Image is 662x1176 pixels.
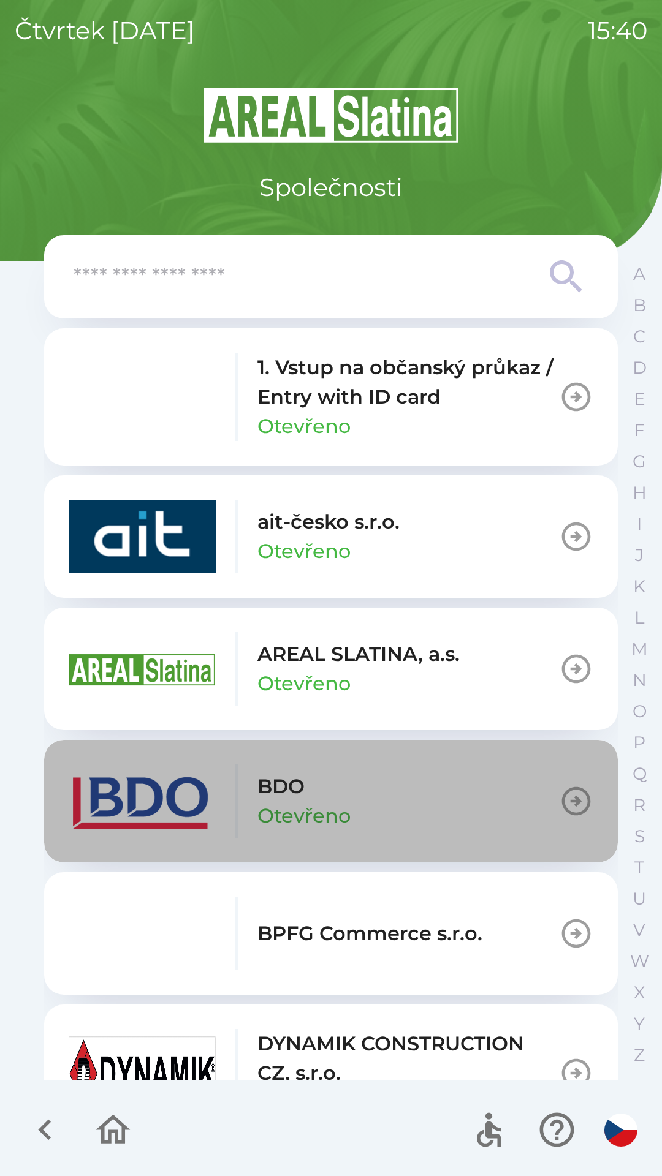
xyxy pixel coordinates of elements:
p: S [634,826,645,847]
p: BDO [257,772,305,801]
button: Z [624,1039,655,1071]
p: DYNAMIK CONSTRUCTION CZ, s.r.o. [257,1029,559,1088]
p: L [634,607,644,628]
button: K [624,571,655,602]
p: V [633,919,645,941]
img: cs flag [604,1114,637,1147]
img: f3b1b367-54a7-43c8-9d7e-84e812667233.png [69,897,216,970]
button: DYNAMIK CONSTRUCTION CZ, s.r.o.Otevřeno [44,1005,618,1142]
p: P [633,732,645,753]
button: J [624,540,655,571]
p: AREAL SLATINA, a.s. [257,639,460,669]
img: ae7449ef-04f1-48ed-85b5-e61960c78b50.png [69,764,216,838]
p: O [633,701,647,722]
p: C [633,326,645,347]
p: Společnosti [259,169,403,206]
p: Q [633,763,647,785]
img: 93ea42ec-2d1b-4d6e-8f8a-bdbb4610bcc3.png [69,360,216,434]
p: Otevřeno [257,412,351,441]
p: E [634,388,645,410]
button: 1. Vstup na občanský průkaz / Entry with ID cardOtevřeno [44,328,618,466]
button: C [624,321,655,352]
button: D [624,352,655,383]
p: I [637,513,642,535]
button: O [624,696,655,727]
p: ait-česko s.r.o. [257,507,400,537]
p: B [633,295,646,316]
p: X [634,982,645,1003]
p: 1. Vstup na občanský průkaz / Entry with ID card [257,353,559,412]
button: E [624,383,655,415]
button: A [624,258,655,290]
button: M [624,633,655,665]
button: BPFG Commerce s.r.o. [44,872,618,995]
p: R [633,794,645,816]
button: S [624,821,655,852]
p: W [630,951,649,972]
img: aad3f322-fb90-43a2-be23-5ead3ef36ce5.png [69,632,216,706]
p: BPFG Commerce s.r.o. [257,919,482,948]
p: Otevřeno [257,669,351,698]
button: R [624,790,655,821]
p: D [633,357,647,379]
button: X [624,977,655,1008]
button: U [624,883,655,914]
button: F [624,415,655,446]
button: V [624,914,655,946]
img: Logo [44,86,618,145]
p: U [633,888,646,910]
p: J [635,545,644,566]
p: 15:40 [588,12,647,49]
button: T [624,852,655,883]
button: H [624,477,655,508]
p: A [633,263,645,285]
button: Q [624,758,655,790]
button: ait-česko s.r.o.Otevřeno [44,475,618,598]
p: N [633,669,647,691]
p: G [633,451,646,472]
button: G [624,446,655,477]
button: AREAL SLATINA, a.s.Otevřeno [44,608,618,730]
button: I [624,508,655,540]
p: F [634,420,645,441]
button: BDOOtevřeno [44,740,618,862]
p: Z [634,1044,645,1066]
p: Otevřeno [257,537,351,566]
button: W [624,946,655,977]
p: čtvrtek [DATE] [15,12,195,49]
img: 9aa1c191-0426-4a03-845b-4981a011e109.jpeg [69,1036,216,1110]
img: 40b5cfbb-27b1-4737-80dc-99d800fbabba.png [69,500,216,573]
button: Y [624,1008,655,1039]
button: P [624,727,655,758]
p: Otevřeno [257,801,351,831]
button: L [624,602,655,633]
p: Y [634,1013,645,1035]
button: B [624,290,655,321]
p: M [631,638,648,660]
p: H [633,482,647,503]
p: K [633,576,645,597]
button: N [624,665,655,696]
p: T [634,857,644,878]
